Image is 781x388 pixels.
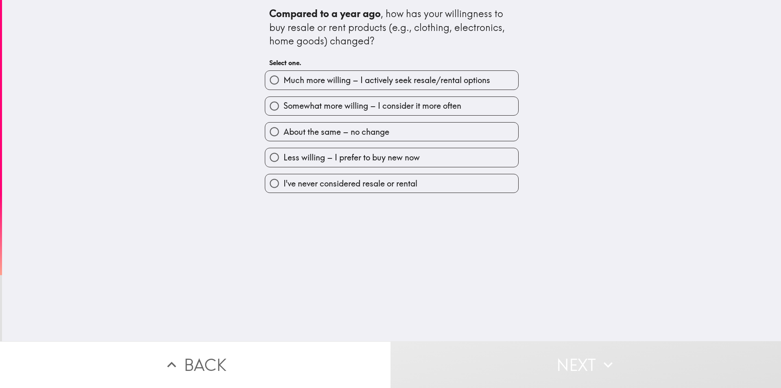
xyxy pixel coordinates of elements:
[265,123,518,141] button: About the same – no change
[284,178,417,189] span: I've never considered resale or rental
[269,7,381,20] b: Compared to a year ago
[390,341,781,388] button: Next
[284,152,420,163] span: Less willing – I prefer to buy new now
[269,7,514,48] div: , how has your willingness to buy resale or rent products (e.g., clothing, electronics, home good...
[284,75,490,86] span: Much more willing – I actively seek resale/rental options
[269,58,514,67] h6: Select one.
[284,100,461,112] span: Somewhat more willing – I consider it more often
[265,174,518,193] button: I've never considered resale or rental
[265,71,518,89] button: Much more willing – I actively seek resale/rental options
[265,97,518,115] button: Somewhat more willing – I consider it more often
[265,148,518,167] button: Less willing – I prefer to buy new now
[284,126,389,138] span: About the same – no change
